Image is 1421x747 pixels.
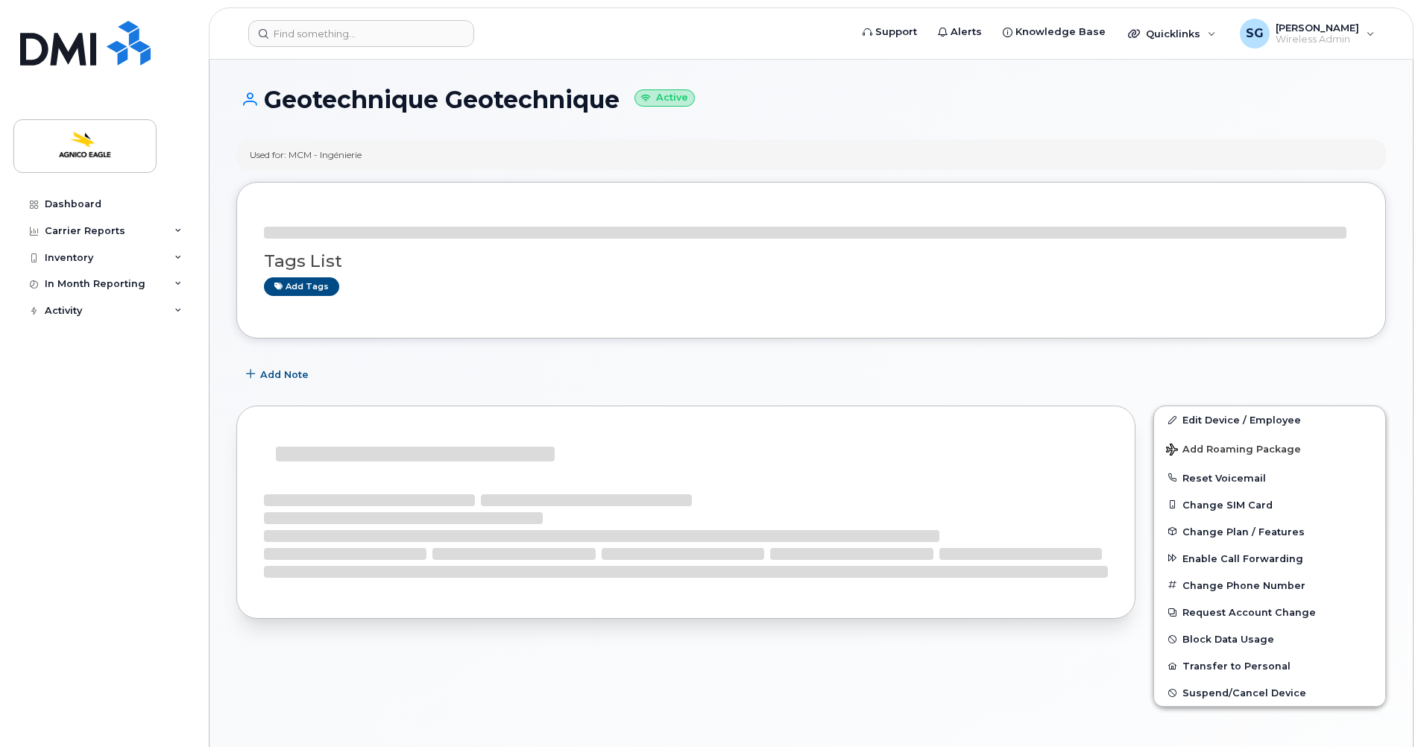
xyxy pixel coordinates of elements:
[1182,687,1306,699] span: Suspend/Cancel Device
[634,89,695,107] small: Active
[264,252,1358,271] h3: Tags List
[1154,625,1385,652] button: Block Data Usage
[1154,599,1385,625] button: Request Account Change
[1154,464,1385,491] button: Reset Voicemail
[1154,652,1385,679] button: Transfer to Personal
[250,148,362,161] div: Used for: MCM - Ingénierie
[1154,406,1385,433] a: Edit Device / Employee
[260,368,309,382] span: Add Note
[1154,679,1385,706] button: Suspend/Cancel Device
[1154,491,1385,518] button: Change SIM Card
[1166,444,1301,458] span: Add Roaming Package
[1154,433,1385,464] button: Add Roaming Package
[264,277,339,296] a: Add tags
[236,86,1386,113] h1: Geotechnique Geotechnique
[1154,518,1385,545] button: Change Plan / Features
[1182,526,1305,537] span: Change Plan / Features
[1154,545,1385,572] button: Enable Call Forwarding
[1154,572,1385,599] button: Change Phone Number
[236,361,321,388] button: Add Note
[1182,552,1303,564] span: Enable Call Forwarding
